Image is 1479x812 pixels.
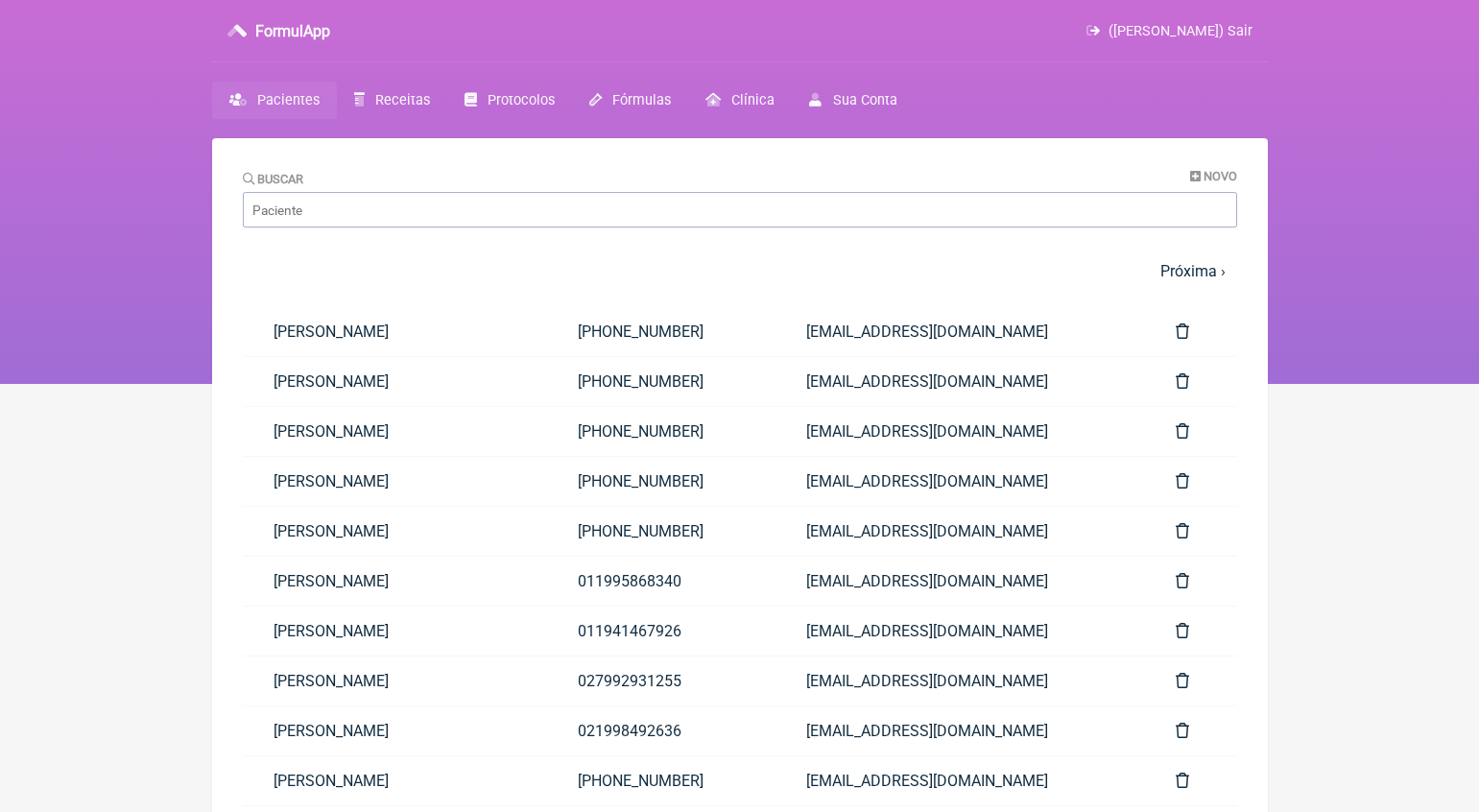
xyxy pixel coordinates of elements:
a: [EMAIL_ADDRESS][DOMAIN_NAME] [775,607,1146,656]
a: Receitas [337,82,447,119]
a: [PERSON_NAME] [243,507,547,556]
a: [EMAIL_ADDRESS][DOMAIN_NAME] [775,357,1146,406]
a: Fórmulas [572,82,688,119]
a: 011941467926 [547,607,775,656]
a: [EMAIL_ADDRESS][DOMAIN_NAME] [775,307,1146,356]
a: [PHONE_NUMBER] [547,357,775,406]
a: [PERSON_NAME] [243,607,547,656]
a: Clínica [688,82,792,119]
a: [EMAIL_ADDRESS][DOMAIN_NAME] [775,756,1146,805]
span: Pacientes [257,92,320,108]
a: [PHONE_NUMBER] [547,407,775,456]
a: [PERSON_NAME] [243,407,547,456]
a: [EMAIL_ADDRESS][DOMAIN_NAME] [775,657,1146,705]
nav: pager [243,251,1237,292]
span: Fórmulas [612,92,671,108]
a: [PERSON_NAME] [243,307,547,356]
a: [PERSON_NAME] [243,457,547,506]
label: Buscar [243,172,304,186]
a: Próxima › [1160,262,1226,280]
a: [EMAIL_ADDRESS][DOMAIN_NAME] [775,706,1146,755]
span: Sua Conta [833,92,897,108]
span: Novo [1204,169,1237,183]
a: [EMAIL_ADDRESS][DOMAIN_NAME] [775,557,1146,606]
a: [PERSON_NAME] [243,756,547,805]
a: [PERSON_NAME] [243,657,547,705]
a: [EMAIL_ADDRESS][DOMAIN_NAME] [775,457,1146,506]
a: 011995868340 [547,557,775,606]
h3: FormulApp [255,22,330,40]
a: [PHONE_NUMBER] [547,507,775,556]
a: 027992931255 [547,657,775,705]
span: Receitas [375,92,430,108]
a: [PHONE_NUMBER] [547,457,775,506]
a: Protocolos [447,82,572,119]
a: [PERSON_NAME] [243,357,547,406]
span: ([PERSON_NAME]) Sair [1109,23,1252,39]
a: [PERSON_NAME] [243,557,547,606]
a: Pacientes [212,82,337,119]
a: [PHONE_NUMBER] [547,307,775,356]
input: Paciente [243,192,1237,227]
a: Sua Conta [792,82,914,119]
a: [EMAIL_ADDRESS][DOMAIN_NAME] [775,507,1146,556]
a: ([PERSON_NAME]) Sair [1086,23,1252,39]
span: Protocolos [488,92,555,108]
a: [PHONE_NUMBER] [547,756,775,805]
a: 021998492636 [547,706,775,755]
a: Novo [1190,169,1237,183]
span: Clínica [731,92,775,108]
a: [EMAIL_ADDRESS][DOMAIN_NAME] [775,407,1146,456]
a: [PERSON_NAME] [243,706,547,755]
